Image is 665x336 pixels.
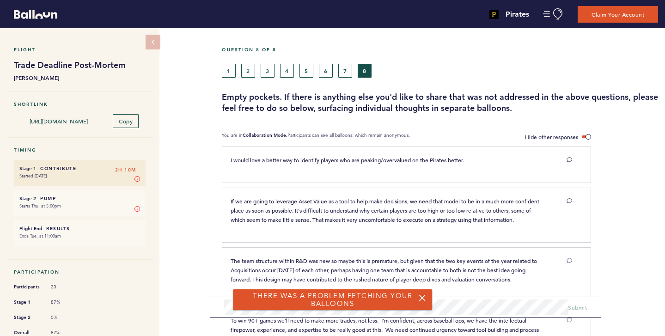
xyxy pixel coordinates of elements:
[338,64,352,78] button: 7
[231,257,538,283] span: The team structure within R&D was new so maybe this is premature, but given that the two key even...
[568,303,587,312] button: Submit
[51,314,79,321] span: 0%
[14,269,146,275] h5: Participation
[241,64,255,78] button: 2
[14,73,146,82] b: [PERSON_NAME]
[222,47,658,53] h5: Question 8 of 8
[19,203,61,209] time: Starts Thu. at 5:00pm
[19,195,140,202] h6: - Pump
[14,47,146,53] h5: Flight
[14,147,146,153] h5: Timing
[506,9,529,20] h4: Pirates
[19,195,36,202] small: Stage 2
[19,165,140,171] h6: - Contribute
[7,9,57,19] a: Balloon
[51,299,79,305] span: 87%
[222,132,410,142] p: You are in Participants can see all balloons, which remain anonymous.
[222,92,658,114] h3: Empty pockets. If there is anything else you'd like to share that was not addressed in the above ...
[543,8,564,20] button: Manage Account
[19,226,140,232] h6: - Results
[51,284,79,290] span: 23
[319,64,333,78] button: 6
[280,64,294,78] button: 4
[231,156,464,164] span: I would love a better way to identify players who are peaking/overvalued on the Pirates better.
[19,226,42,232] small: Flight End
[113,114,139,128] button: Copy
[14,282,42,292] span: Participants
[51,330,79,336] span: 87%
[568,304,587,311] span: Submit
[578,6,658,23] button: Claim Your Account
[299,64,313,78] button: 5
[14,10,57,19] svg: Balloon
[525,133,578,141] span: Hide other responses
[14,298,42,307] span: Stage 1
[19,233,61,239] time: Ends Tue. at 11:00am
[231,197,541,223] span: If we are going to leverage Asset Value as a tool to help make decisions, we need that model to b...
[233,289,433,310] div: There was a problem fetching your balloons
[119,117,133,125] span: Copy
[222,64,236,78] button: 1
[14,101,146,107] h5: Shortlink
[14,313,42,322] span: Stage 2
[243,132,287,138] b: Collaboration Mode.
[358,64,372,78] button: 8
[14,60,146,71] h1: Trade Deadline Post-Mortem
[19,165,36,171] small: Stage 1
[115,165,136,175] span: 2H 10M
[261,64,275,78] button: 3
[19,173,47,179] time: Started [DATE]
